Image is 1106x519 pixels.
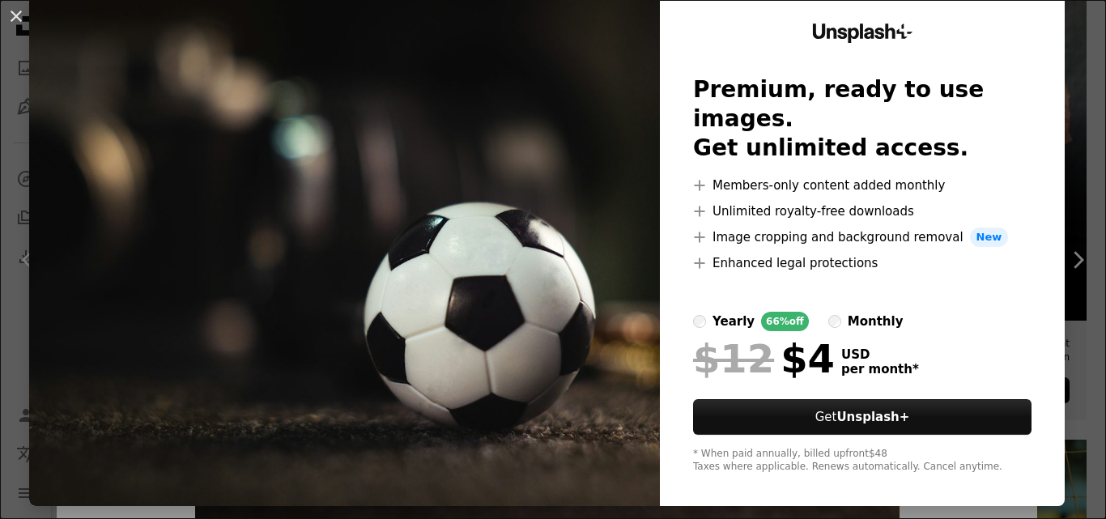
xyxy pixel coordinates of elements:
[761,312,809,331] div: 66% off
[693,202,1032,221] li: Unlimited royalty-free downloads
[693,315,706,328] input: yearly66%off
[693,448,1032,474] div: * When paid annually, billed upfront $48 Taxes where applicable. Renews automatically. Cancel any...
[713,312,755,331] div: yearly
[693,176,1032,195] li: Members-only content added monthly
[836,410,909,424] strong: Unsplash+
[693,338,835,380] div: $4
[693,75,1032,163] h2: Premium, ready to use images. Get unlimited access.
[841,347,919,362] span: USD
[693,253,1032,273] li: Enhanced legal protections
[693,338,774,380] span: $12
[841,362,919,376] span: per month *
[693,228,1032,247] li: Image cropping and background removal
[693,399,1032,435] button: GetUnsplash+
[828,315,841,328] input: monthly
[848,312,904,331] div: monthly
[970,228,1009,247] span: New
